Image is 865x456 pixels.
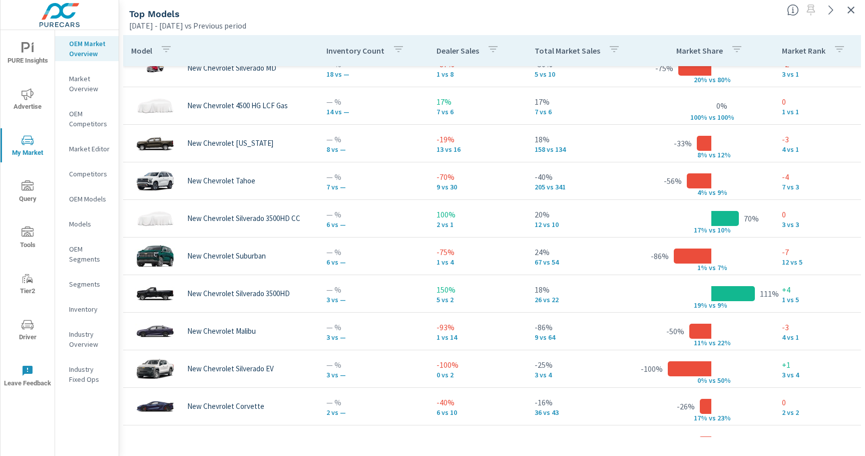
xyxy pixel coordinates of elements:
[69,194,111,204] p: OEM Models
[55,302,119,317] div: Inventory
[437,70,519,78] p: 1 vs 8
[187,289,290,298] p: New Chevrolet Silverado 3500HD
[535,46,600,56] p: Total Market Sales
[437,333,519,341] p: 1 vs 14
[326,258,420,266] p: 6 vs —
[326,408,420,416] p: 2 vs —
[326,208,420,220] p: — %
[187,139,273,148] p: New Chevrolet [US_STATE]
[843,2,859,18] button: Exit Fullscreen
[803,2,819,18] span: Select a preset date range to save this widget
[686,188,712,197] p: 4% v
[437,408,519,416] p: 6 vs 10
[655,62,673,74] p: -75%
[686,376,712,385] p: 0% v
[326,296,420,304] p: 3 vs —
[187,64,276,73] p: New Chevrolet Silverado MD
[664,175,682,187] p: -56%
[651,250,669,262] p: -86%
[55,216,119,232] div: Models
[4,134,52,159] span: My Market
[641,363,663,375] p: -100%
[535,96,641,108] p: 17%
[69,329,111,349] p: Industry Overview
[437,208,519,220] p: 100%
[69,169,111,179] p: Competitors
[55,327,119,352] div: Industry Overview
[535,284,641,296] p: 18%
[135,316,175,346] img: glamour
[326,70,420,78] p: 18 vs —
[437,284,519,296] p: 150%
[187,214,300,223] p: New Chevrolet Silverado 3500HD CC
[4,88,52,113] span: Advertise
[55,166,119,181] div: Competitors
[437,96,519,108] p: 17%
[326,359,420,371] p: — %
[666,325,684,337] p: -50%
[4,319,52,343] span: Driver
[437,359,519,371] p: -100%
[686,263,712,272] p: 1% v
[135,279,175,309] img: glamour
[187,364,274,373] p: New Chevrolet Silverado EV
[674,137,692,149] p: -33%
[4,273,52,297] span: Tier2
[437,258,519,266] p: 1 vs 4
[55,36,119,61] div: OEM Market Overview
[437,46,479,56] p: Dealer Sales
[535,70,641,78] p: 5 vs 10
[782,46,825,56] p: Market Rank
[55,242,119,267] div: OEM Segments
[437,133,519,145] p: -19%
[437,246,519,258] p: -75%
[4,226,52,251] span: Tools
[69,144,111,154] p: Market Editor
[437,171,519,183] p: -70%
[187,176,255,185] p: New Chevrolet Tahoe
[187,101,288,110] p: New Chevrolet 4500 HG LCF Gas
[535,108,641,116] p: 7 vs 6
[326,46,384,56] p: Inventory Count
[712,413,736,422] p: s 23%
[535,220,641,229] p: 12 vs 10
[535,321,641,333] p: -86%
[55,106,119,131] div: OEM Competitors
[437,434,519,446] p: -43%
[135,354,175,384] img: glamour
[686,413,712,422] p: 17% v
[760,288,779,300] p: 111%
[535,296,641,304] p: 26 vs 22
[787,4,799,16] span: Find the biggest opportunities within your model lineup nationwide. [Source: Market registration ...
[69,304,111,314] p: Inventory
[712,75,736,84] p: s 80%
[69,279,111,289] p: Segments
[55,362,119,387] div: Industry Fixed Ops
[712,301,736,310] p: s 9%
[712,150,736,159] p: s 12%
[744,212,759,224] p: 70%
[437,108,519,116] p: 7 vs 6
[135,53,175,83] img: glamour
[326,434,420,446] p: — %
[326,108,420,116] p: 14 vs —
[187,327,256,336] p: New Chevrolet Malibu
[326,96,420,108] p: — %
[135,391,175,421] img: glamour
[326,246,420,258] p: — %
[677,400,695,412] p: -26%
[712,113,736,122] p: s 100%
[712,188,736,197] p: s 9%
[716,100,727,112] p: 0%
[437,183,519,191] p: 9 vs 30
[69,244,111,264] p: OEM Segments
[129,20,246,32] p: [DATE] - [DATE] vs Previous period
[326,145,420,153] p: 8 vs —
[437,220,519,229] p: 2 vs 1
[535,133,641,145] p: 18%
[535,333,641,341] p: 9 vs 64
[4,365,52,389] span: Leave Feedback
[69,74,111,94] p: Market Overview
[326,333,420,341] p: 3 vs —
[55,141,119,156] div: Market Editor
